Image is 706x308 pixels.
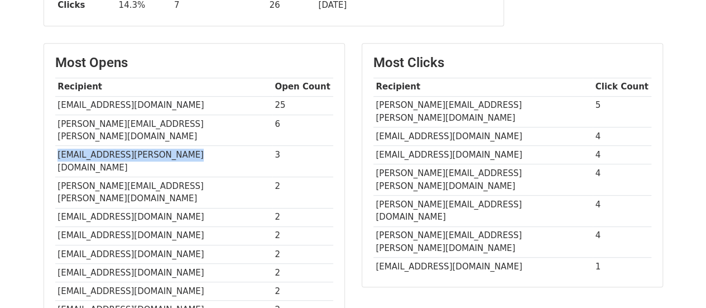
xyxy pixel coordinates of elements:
[373,146,593,164] td: [EMAIL_ADDRESS][DOMAIN_NAME]
[55,78,272,96] th: Recipient
[272,263,333,282] td: 2
[373,164,593,196] td: [PERSON_NAME][EMAIL_ADDRESS][PERSON_NAME][DOMAIN_NAME]
[55,226,272,245] td: [EMAIL_ADDRESS][DOMAIN_NAME]
[593,258,651,276] td: 1
[55,96,272,115] td: [EMAIL_ADDRESS][DOMAIN_NAME]
[55,245,272,263] td: [EMAIL_ADDRESS][DOMAIN_NAME]
[593,96,651,127] td: 5
[373,55,651,71] h3: Most Clicks
[272,177,333,208] td: 2
[373,258,593,276] td: [EMAIL_ADDRESS][DOMAIN_NAME]
[593,196,651,227] td: 4
[272,282,333,300] td: 2
[272,115,333,146] td: 6
[650,254,706,308] iframe: Chat Widget
[272,146,333,177] td: 3
[373,196,593,227] td: [PERSON_NAME][EMAIL_ADDRESS][DOMAIN_NAME]
[593,78,651,96] th: Click Count
[272,226,333,245] td: 2
[373,96,593,127] td: [PERSON_NAME][EMAIL_ADDRESS][PERSON_NAME][DOMAIN_NAME]
[272,78,333,96] th: Open Count
[55,115,272,146] td: [PERSON_NAME][EMAIL_ADDRESS][PERSON_NAME][DOMAIN_NAME]
[373,78,593,96] th: Recipient
[55,282,272,300] td: [EMAIL_ADDRESS][DOMAIN_NAME]
[650,254,706,308] div: Widget de chat
[55,208,272,226] td: [EMAIL_ADDRESS][DOMAIN_NAME]
[272,208,333,226] td: 2
[593,127,651,146] td: 4
[373,127,593,146] td: [EMAIL_ADDRESS][DOMAIN_NAME]
[373,226,593,258] td: [PERSON_NAME][EMAIL_ADDRESS][PERSON_NAME][DOMAIN_NAME]
[272,96,333,115] td: 25
[55,177,272,208] td: [PERSON_NAME][EMAIL_ADDRESS][PERSON_NAME][DOMAIN_NAME]
[593,146,651,164] td: 4
[593,226,651,258] td: 4
[55,55,333,71] h3: Most Opens
[55,146,272,177] td: [EMAIL_ADDRESS][PERSON_NAME][DOMAIN_NAME]
[272,245,333,263] td: 2
[55,263,272,282] td: [EMAIL_ADDRESS][DOMAIN_NAME]
[593,164,651,196] td: 4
